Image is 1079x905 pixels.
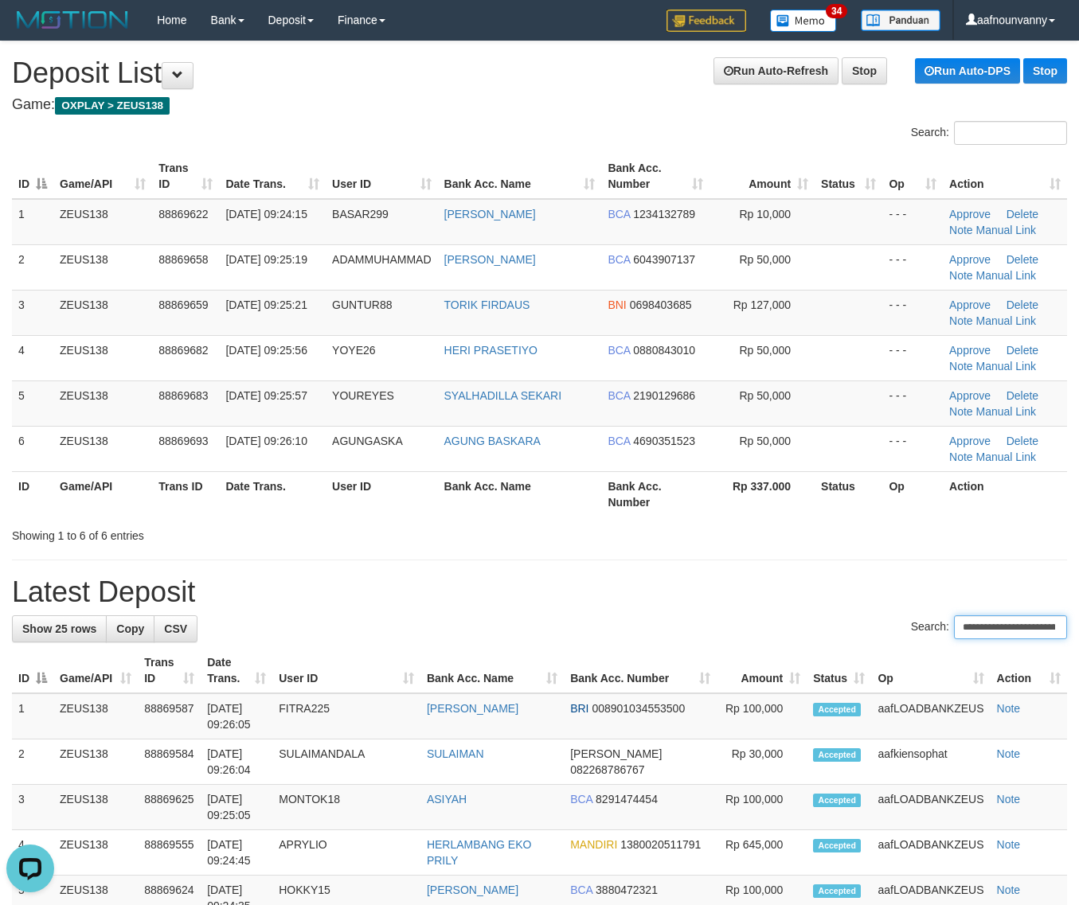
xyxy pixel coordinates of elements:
[138,785,201,830] td: 88869625
[740,208,792,220] span: Rp 10,000
[991,648,1067,693] th: Action: activate to sort column ascending
[12,335,53,380] td: 4
[570,793,592,806] span: BCA
[608,344,630,357] span: BCA
[332,298,392,311] span: GUNTUR88
[861,10,940,31] img: panduan.png
[438,471,602,517] th: Bank Acc. Name
[326,471,437,517] th: User ID
[882,290,943,335] td: - - -
[332,389,394,402] span: YOUREYES
[332,253,431,266] span: ADAMMUHAMMAD
[138,739,201,785] td: 88869584
[733,298,791,311] span: Rp 127,000
[12,290,53,335] td: 3
[12,739,53,785] td: 2
[201,739,272,785] td: [DATE] 09:26:04
[871,648,990,693] th: Op: activate to sort column ascending
[1007,344,1038,357] a: Delete
[53,426,152,471] td: ZEUS138
[444,435,541,447] a: AGUNG BASKARA
[592,702,685,715] span: Copy 008901034553500 to clipboard
[570,747,662,760] span: [PERSON_NAME]
[22,622,96,635] span: Show 25 rows
[871,785,990,830] td: aafLOADBANKZEUS
[444,253,536,266] a: [PERSON_NAME]
[740,435,792,447] span: Rp 50,000
[997,793,1021,806] a: Note
[138,693,201,739] td: 88869587
[12,380,53,426] td: 5
[570,702,588,715] span: BRI
[954,121,1067,145] input: Search:
[12,97,1067,113] h4: Game:
[633,208,695,220] span: Copy 1234132789 to clipboard
[225,253,307,266] span: [DATE] 09:25:19
[53,244,152,290] td: ZEUS138
[620,838,701,851] span: Copy 1380020511791 to clipboard
[633,435,695,447] span: Copy 4690351523 to clipboard
[770,10,837,32] img: Button%20Memo.svg
[12,648,53,693] th: ID: activate to sort column descending
[608,253,630,266] span: BCA
[12,57,1067,89] h1: Deposit List
[427,747,484,760] a: SULAIMAN
[975,451,1036,463] a: Manual Link
[427,884,518,896] a: [PERSON_NAME]
[272,693,420,739] td: FITRA225
[158,253,208,266] span: 88869658
[949,435,991,447] a: Approve
[915,58,1020,84] a: Run Auto-DPS
[53,471,152,517] th: Game/API
[997,884,1021,896] a: Note
[813,884,861,898] span: Accepted
[608,208,630,220] span: BCA
[975,269,1036,282] a: Manual Link
[882,244,943,290] td: - - -
[710,154,815,199] th: Amount: activate to sort column ascending
[975,360,1036,373] a: Manual Link
[842,57,887,84] a: Stop
[911,615,1067,639] label: Search:
[949,298,991,311] a: Approve
[882,199,943,245] td: - - -
[949,314,973,327] a: Note
[570,763,644,776] span: Copy 082268786767 to clipboard
[717,693,807,739] td: Rp 100,000
[272,830,420,876] td: APRYLIO
[997,702,1021,715] a: Note
[53,830,138,876] td: ZEUS138
[596,884,658,896] span: Copy 3880472321 to clipboard
[12,785,53,830] td: 3
[225,298,307,311] span: [DATE] 09:25:21
[911,121,1067,145] label: Search:
[326,154,437,199] th: User ID: activate to sort column ascending
[12,426,53,471] td: 6
[154,615,197,642] a: CSV
[164,622,187,635] span: CSV
[949,389,991,402] a: Approve
[332,344,375,357] span: YOYE26
[826,4,847,18] span: 34
[630,298,692,311] span: Copy 0698403685 to clipboard
[201,693,272,739] td: [DATE] 09:26:05
[158,435,208,447] span: 88869693
[975,224,1036,236] a: Manual Link
[12,244,53,290] td: 2
[12,615,107,642] a: Show 25 rows
[975,405,1036,418] a: Manual Link
[949,360,973,373] a: Note
[1007,435,1038,447] a: Delete
[943,154,1067,199] th: Action: activate to sort column ascending
[444,208,536,220] a: [PERSON_NAME]
[332,435,403,447] span: AGUNGASKA
[949,344,991,357] a: Approve
[633,344,695,357] span: Copy 0880843010 to clipboard
[12,576,1067,608] h1: Latest Deposit
[225,344,307,357] span: [DATE] 09:25:56
[633,253,695,266] span: Copy 6043907137 to clipboard
[272,648,420,693] th: User ID: activate to sort column ascending
[871,693,990,739] td: aafLOADBANKZEUS
[601,471,709,517] th: Bank Acc. Number
[815,471,882,517] th: Status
